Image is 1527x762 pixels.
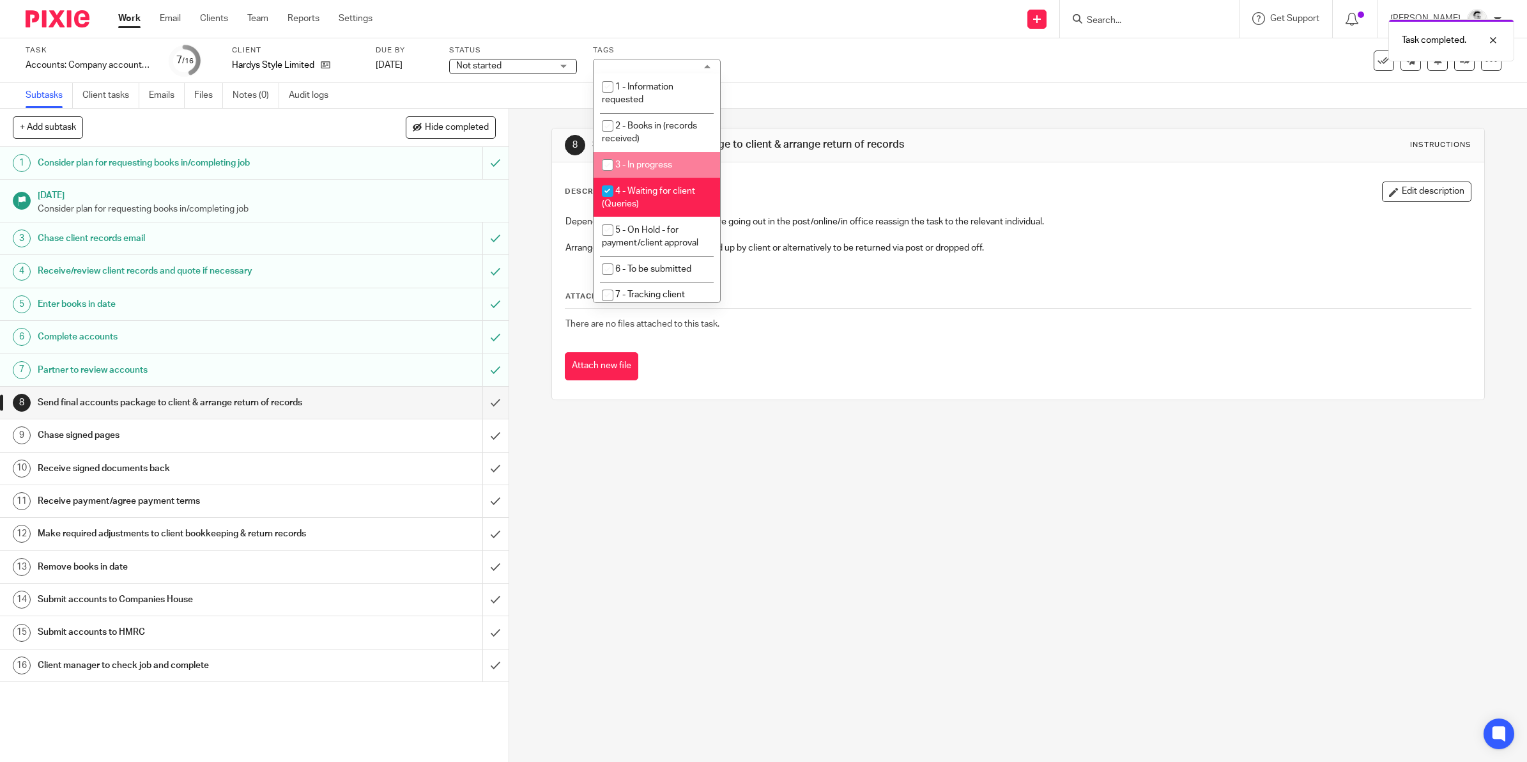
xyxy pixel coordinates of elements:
[38,261,326,281] h1: Receive/review client records and quote if necessary
[13,229,31,247] div: 3
[38,393,326,412] h1: Send final accounts package to client & arrange return of records
[118,12,141,25] a: Work
[38,295,326,314] h1: Enter books in date
[565,215,1471,228] p: Depending on whether the accounts are going out in the post/online/in office reassign the task to...
[38,623,326,642] h1: Submit accounts to HMRC
[232,59,314,72] p: Hardys Style Limited
[26,59,153,72] div: Accounts: Company accounts and tax return
[13,361,31,379] div: 7
[615,265,691,274] span: 6 - To be submitted
[38,492,326,511] h1: Receive payment/agree payment terms
[425,123,489,133] span: Hide completed
[13,525,31,543] div: 12
[339,12,372,25] a: Settings
[149,83,185,108] a: Emails
[13,657,31,674] div: 16
[38,203,496,215] p: Consider plan for requesting books in/completing job
[13,328,31,346] div: 6
[38,327,326,346] h1: Complete accounts
[289,83,338,108] a: Audit logs
[449,45,577,56] label: Status
[38,524,326,543] h1: Make required adjustments to client bookkeeping & return records
[160,12,181,25] a: Email
[13,460,31,478] div: 10
[1410,140,1471,150] div: Instructions
[38,361,326,380] h1: Partner to review accounts
[288,12,319,25] a: Reports
[247,12,268,25] a: Team
[602,82,673,105] span: 1 - Information requested
[1467,9,1487,29] img: Dave_2025.jpg
[565,352,638,381] button: Attach new file
[1382,182,1471,202] button: Edit description
[565,320,719,329] span: There are no files attached to this task.
[82,83,139,108] a: Client tasks
[13,492,31,510] div: 11
[602,187,695,209] span: 4 - Waiting for client (Queries)
[13,394,31,412] div: 8
[615,160,672,169] span: 3 - In progress
[38,426,326,445] h1: Chase signed pages
[602,121,697,144] span: 2 - Books in (records received)
[26,10,89,27] img: Pixie
[13,624,31,642] div: 15
[182,58,194,65] small: /16
[38,557,326,577] h1: Remove books in date
[38,153,326,173] h1: Consider plan for requesting books in/completing job
[38,186,496,202] h1: [DATE]
[565,242,1471,254] p: Arrange for the client records to picked up by client or alternatively to be returned via post or...
[38,656,326,675] h1: Client manager to check job and complete
[13,591,31,609] div: 14
[602,290,689,313] span: 7 - Tracking client refund/adj to BKG req.
[13,295,31,313] div: 5
[200,12,228,25] a: Clients
[13,263,31,281] div: 4
[233,83,279,108] a: Notes (0)
[232,45,360,56] label: Client
[26,83,73,108] a: Subtasks
[13,154,31,172] div: 1
[13,558,31,576] div: 13
[592,138,1045,152] h1: Send final accounts package to client & arrange return of records
[176,53,194,68] div: 7
[376,45,433,56] label: Due by
[194,83,223,108] a: Files
[602,226,698,248] span: 5 - On Hold - for payment/client approval
[38,459,326,478] h1: Receive signed documents back
[13,116,83,138] button: + Add subtask
[593,45,721,56] label: Tags
[565,293,627,300] span: Attachments
[1402,34,1466,47] p: Task completed.
[26,45,153,56] label: Task
[565,187,622,197] p: Description
[565,135,585,155] div: 8
[376,61,403,70] span: [DATE]
[406,116,496,138] button: Hide completed
[38,229,326,248] h1: Chase client records email
[456,61,502,70] span: Not started
[38,590,326,609] h1: Submit accounts to Companies House
[13,426,31,444] div: 9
